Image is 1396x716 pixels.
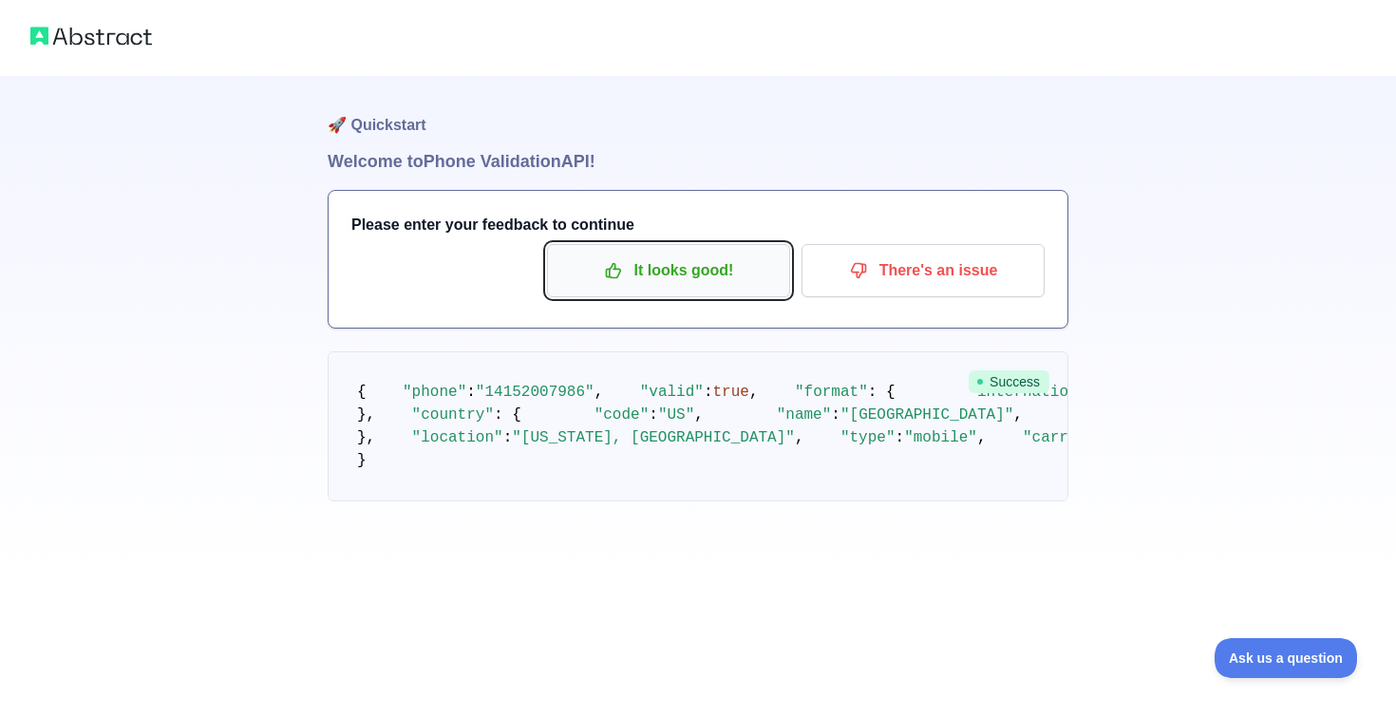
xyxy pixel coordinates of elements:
span: , [795,429,804,446]
span: , [694,406,704,424]
span: "type" [840,429,896,446]
span: "format" [795,384,868,401]
p: It looks good! [561,254,776,287]
span: : [831,406,840,424]
span: "US" [658,406,694,424]
span: , [749,384,759,401]
span: "valid" [640,384,704,401]
span: : [896,429,905,446]
span: "code" [594,406,650,424]
span: , [1013,406,1023,424]
h1: Welcome to Phone Validation API! [328,148,1068,175]
span: , [594,384,604,401]
span: "name" [777,406,832,424]
span: : [503,429,513,446]
h3: Please enter your feedback to continue [351,214,1045,236]
iframe: Toggle Customer Support [1215,638,1358,678]
span: "country" [412,406,494,424]
span: "14152007986" [476,384,594,401]
img: Abstract logo [30,23,152,49]
span: { [357,384,367,401]
button: There's an issue [802,244,1045,297]
span: "mobile" [904,429,977,446]
p: There's an issue [816,254,1030,287]
span: "[US_STATE], [GEOGRAPHIC_DATA]" [512,429,795,446]
span: "[GEOGRAPHIC_DATA]" [840,406,1013,424]
span: : [466,384,476,401]
button: It looks good! [547,244,790,297]
span: , [977,429,987,446]
span: "location" [412,429,503,446]
span: true [713,384,749,401]
span: Success [969,370,1049,393]
span: : { [494,406,521,424]
span: : [649,406,658,424]
span: : [704,384,713,401]
span: "phone" [403,384,466,401]
span: "carrier" [1023,429,1104,446]
span: "international" [968,384,1104,401]
h1: 🚀 Quickstart [328,76,1068,148]
span: : { [868,384,896,401]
